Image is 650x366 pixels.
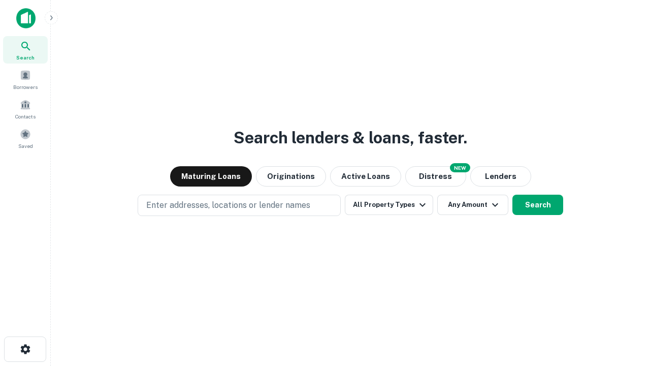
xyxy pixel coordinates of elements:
[16,8,36,28] img: capitalize-icon.png
[405,166,466,187] button: Search distressed loans with lien and other non-mortgage details.
[234,126,467,150] h3: Search lenders & loans, faster.
[437,195,508,215] button: Any Amount
[3,95,48,123] a: Contacts
[345,195,433,215] button: All Property Types
[138,195,341,216] button: Enter addresses, locations or lender names
[256,166,326,187] button: Originations
[16,53,35,62] span: Search
[330,166,401,187] button: Active Loans
[599,285,650,333] iframe: Chat Widget
[450,163,470,172] div: NEW
[3,125,48,152] a: Saved
[3,36,48,64] a: Search
[18,142,33,150] span: Saved
[146,199,310,211] p: Enter addresses, locations or lender names
[3,66,48,93] a: Borrowers
[15,112,36,120] span: Contacts
[470,166,531,187] button: Lenders
[13,83,38,91] span: Borrowers
[170,166,252,187] button: Maturing Loans
[512,195,563,215] button: Search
